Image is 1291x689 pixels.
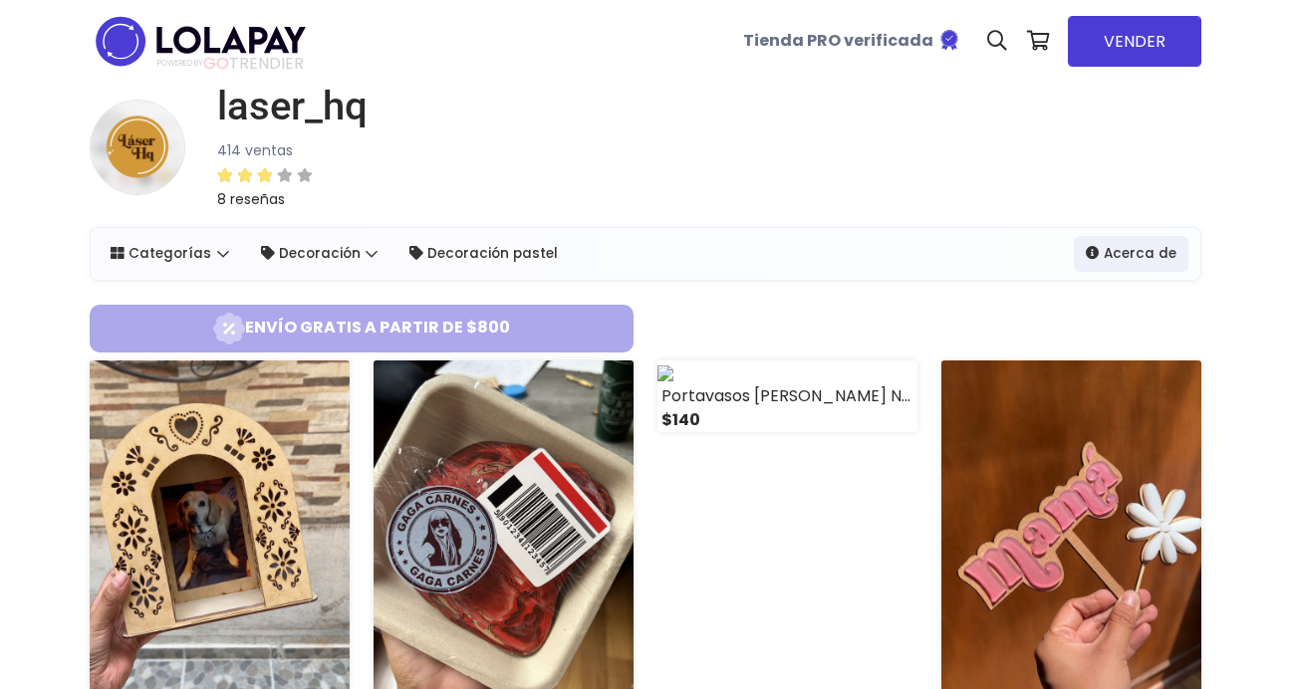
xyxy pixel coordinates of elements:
[217,162,368,211] a: 8 reseñas
[201,83,368,130] a: laser_hq
[657,408,917,432] div: $140
[217,140,293,160] small: 414 ventas
[98,313,626,344] span: Envío gratis a partir de $800
[90,10,312,73] img: logo
[657,365,673,381] img: original_1744296297501.mp4
[743,29,933,52] b: Tienda PRO verificada
[1074,236,1188,272] a: Acerca de
[90,100,185,195] img: small.png
[657,360,917,432] a: Portavasos [PERSON_NAME] Negra (4) $140
[657,384,917,408] div: Portavasos [PERSON_NAME] Negra (4)
[99,236,241,272] a: Categorías
[217,189,285,209] small: 8 reseñas
[249,236,390,272] a: Decoración
[157,55,304,73] span: TRENDIER
[157,58,203,69] span: POWERED BY
[937,28,961,52] img: Tienda verificada
[397,236,570,272] a: Decoración pastel
[203,52,229,75] span: GO
[1068,16,1201,67] a: VENDER
[217,83,368,130] h1: laser_hq
[217,163,313,187] div: 3 / 5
